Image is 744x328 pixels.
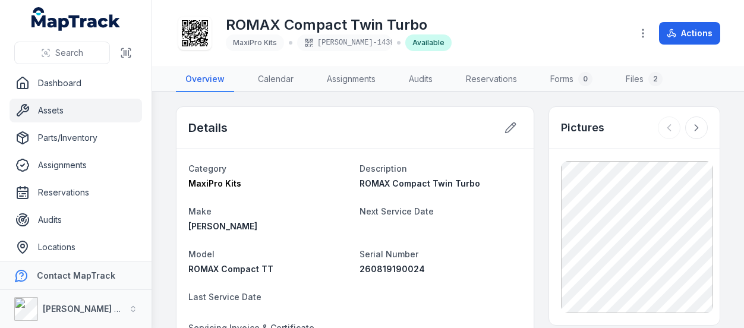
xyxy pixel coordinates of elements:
[226,15,452,34] h1: ROMAX Compact Twin Turbo
[188,249,215,259] span: Model
[188,264,273,274] span: ROMAX Compact TT
[188,292,261,302] span: Last Service Date
[405,34,452,51] div: Available
[456,67,527,92] a: Reservations
[43,304,125,314] strong: [PERSON_NAME] Air
[31,7,121,31] a: MapTrack
[10,99,142,122] a: Assets
[541,67,602,92] a: Forms0
[10,181,142,204] a: Reservations
[360,206,434,216] span: Next Service Date
[360,264,425,274] span: 260819190024
[317,67,385,92] a: Assignments
[176,67,234,92] a: Overview
[399,67,442,92] a: Audits
[188,163,226,174] span: Category
[37,270,115,280] strong: Contact MapTrack
[188,119,228,136] h2: Details
[233,38,277,47] span: MaxiPro Kits
[360,178,480,188] span: ROMAX Compact Twin Turbo
[360,163,407,174] span: Description
[10,71,142,95] a: Dashboard
[188,178,241,188] span: MaxiPro Kits
[10,235,142,259] a: Locations
[10,126,142,150] a: Parts/Inventory
[10,208,142,232] a: Audits
[659,22,720,45] button: Actions
[616,67,672,92] a: Files2
[10,153,142,177] a: Assignments
[188,221,257,231] span: [PERSON_NAME]
[55,47,83,59] span: Search
[14,42,110,64] button: Search
[648,72,663,86] div: 2
[360,249,418,259] span: Serial Number
[578,72,592,86] div: 0
[561,119,604,136] h3: Pictures
[297,34,392,51] div: [PERSON_NAME]-1439
[248,67,303,92] a: Calendar
[188,206,212,216] span: Make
